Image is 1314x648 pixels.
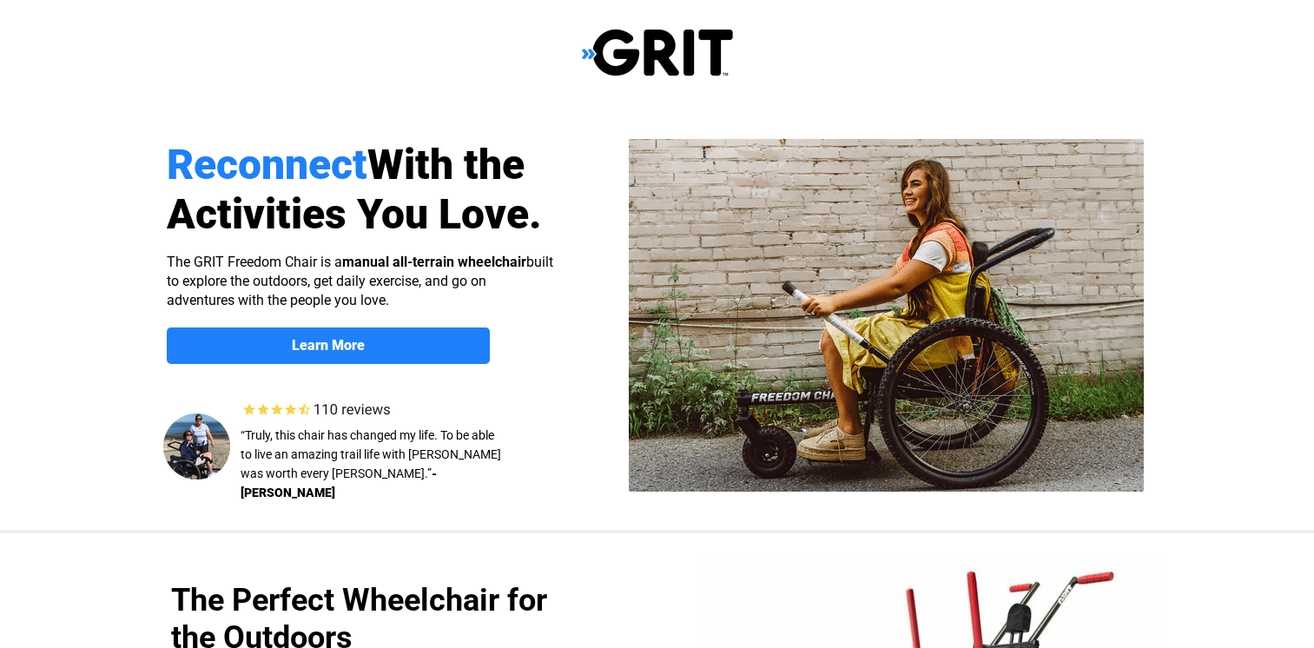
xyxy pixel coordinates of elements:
[367,140,525,189] span: With the
[167,189,542,239] span: Activities You Love.
[342,254,526,270] strong: manual all-terrain wheelchair
[167,254,553,308] span: The GRIT Freedom Chair is a built to explore the outdoors, get daily exercise, and go on adventur...
[167,140,367,189] span: Reconnect
[241,428,501,480] span: “Truly, this chair has changed my life. To be able to live an amazing trail life with [PERSON_NAM...
[292,337,365,354] strong: Learn More
[167,327,490,364] a: Learn More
